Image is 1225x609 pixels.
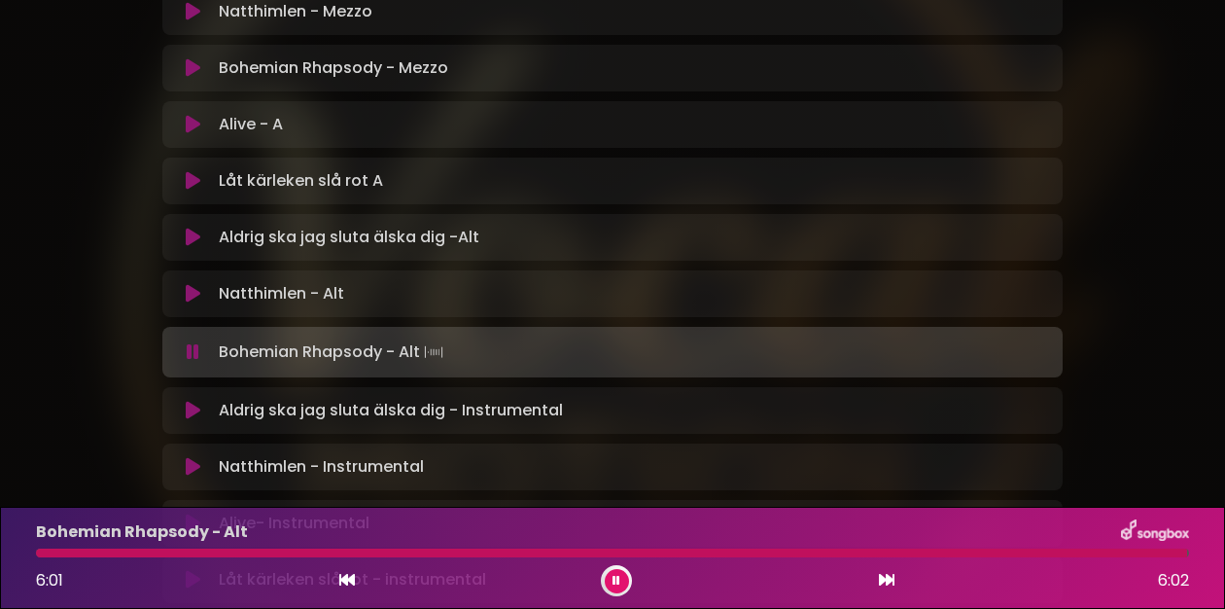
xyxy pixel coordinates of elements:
[420,339,447,366] img: waveform4.gif
[36,520,248,544] p: Bohemian Rhapsody - Alt
[219,56,448,80] p: Bohemian Rhapsody - Mezzo
[219,169,383,193] p: Låt kärleken slå rot A
[219,455,424,479] p: Natthimlen - Instrumental
[219,399,563,422] p: Aldrig ska jag sluta älska dig - Instrumental
[36,569,63,591] span: 6:01
[1158,569,1189,592] span: 6:02
[219,113,283,136] p: Alive - A
[219,226,479,249] p: Aldrig ska jag sluta älska dig -Alt
[219,339,447,366] p: Bohemian Rhapsody - Alt
[219,282,344,305] p: Natthimlen - Alt
[1121,519,1189,545] img: songbox-logo-white.png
